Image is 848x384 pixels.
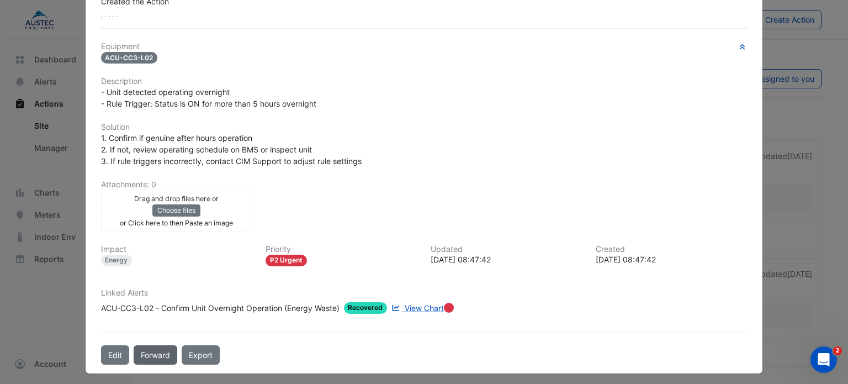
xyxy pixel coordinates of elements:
[69,6,85,14] h1: CIM
[101,345,129,365] button: Edit
[431,245,582,254] h6: Updated
[101,245,253,254] h6: Impact
[152,204,200,217] button: Choose files
[47,6,65,24] img: Profile image for Arghya
[101,123,748,132] h6: Solution
[389,302,443,314] a: View Chart
[134,345,177,365] button: Forward
[101,87,316,108] span: - Unit detected operating overnight - Rule Trigger: Status is ON for more than 5 hours overnight
[35,299,44,308] button: Emoji picker
[101,52,158,64] span: ACU-CC3-L02
[101,255,132,266] div: Energy
[70,299,79,308] button: Start recording
[52,299,61,308] button: Gif picker
[833,346,842,355] span: 2
[810,346,837,373] iframe: Intercom live chat
[101,42,748,51] h6: Equipment
[7,4,28,25] button: go back
[344,302,388,314] span: Recovered
[182,345,220,365] a: Export
[31,6,49,24] img: Profile image for Chris
[596,245,748,254] h6: Created
[101,133,362,166] span: 1. Confirm if genuine after hours operation 2. If not, review operating schedule on BMS or inspec...
[173,4,194,25] button: Home
[189,295,207,313] button: Send a message…
[431,254,582,265] div: [DATE] 08:47:42
[17,299,26,308] button: Upload attachment
[101,302,340,314] div: ACU-CC3-L02 - Confirm Unit Overnight Operation (Energy Waste)
[134,194,219,203] small: Drag and drop files here or
[194,4,214,24] div: Close
[101,288,748,298] h6: Linked Alerts
[266,245,417,254] h6: Priority
[101,77,748,86] h6: Description
[596,254,748,265] div: [DATE] 08:47:42
[405,303,444,313] span: View Chart
[9,276,211,295] textarea: Message…
[120,219,233,227] small: or Click here to then Paste an image
[266,255,307,266] div: P2 Urgent
[444,303,454,313] div: Tooltip anchor
[101,180,748,190] h6: Attachments: 0
[78,14,131,25] p: Within an hour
